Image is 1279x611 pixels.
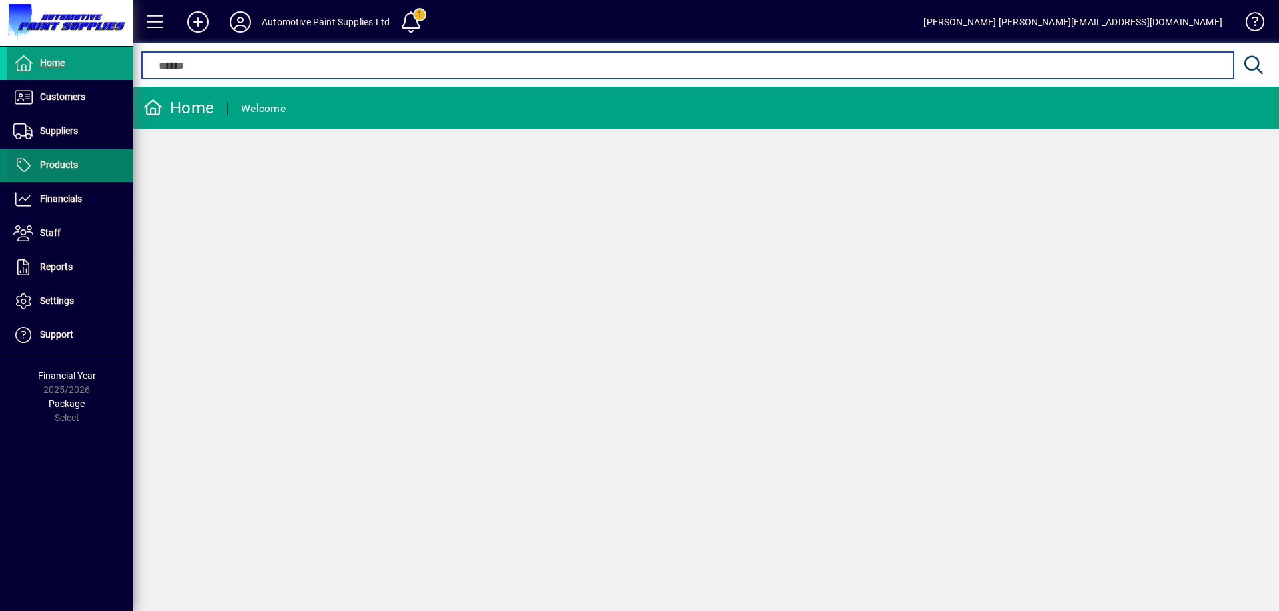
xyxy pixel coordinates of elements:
[1236,3,1262,46] a: Knowledge Base
[7,217,133,250] a: Staff
[143,97,214,119] div: Home
[7,318,133,352] a: Support
[40,57,65,68] span: Home
[7,251,133,284] a: Reports
[219,10,262,34] button: Profile
[923,11,1222,33] div: [PERSON_NAME] [PERSON_NAME][EMAIL_ADDRESS][DOMAIN_NAME]
[177,10,219,34] button: Add
[49,398,85,409] span: Package
[40,329,73,340] span: Support
[40,227,61,238] span: Staff
[7,285,133,318] a: Settings
[40,193,82,204] span: Financials
[7,183,133,216] a: Financials
[40,159,78,170] span: Products
[40,91,85,102] span: Customers
[38,370,96,381] span: Financial Year
[241,98,286,119] div: Welcome
[7,81,133,114] a: Customers
[262,11,390,33] div: Automotive Paint Supplies Ltd
[40,261,73,272] span: Reports
[40,295,74,306] span: Settings
[40,125,78,136] span: Suppliers
[7,149,133,182] a: Products
[7,115,133,148] a: Suppliers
